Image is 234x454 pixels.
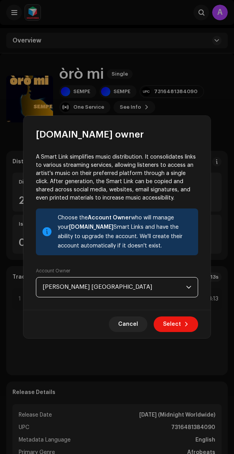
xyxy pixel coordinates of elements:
[163,316,181,332] span: Select
[36,268,70,274] label: Account Owner
[58,213,192,251] div: Choose the who will manage your Smart Links and have the ability to upgrade the account. We'll cr...
[43,277,186,297] span: Akinsola Temiloluwa Israel
[154,316,198,332] button: Select
[36,153,198,202] p: A Smart Link simplifies music distribution. It consolidates links to various streaming services, ...
[69,224,113,230] strong: [DOMAIN_NAME]
[186,277,191,297] div: dropdown trigger
[88,215,131,221] strong: Account Owner
[118,316,138,332] span: Cancel
[23,116,211,141] div: [DOMAIN_NAME] owner
[109,316,147,332] button: Cancel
